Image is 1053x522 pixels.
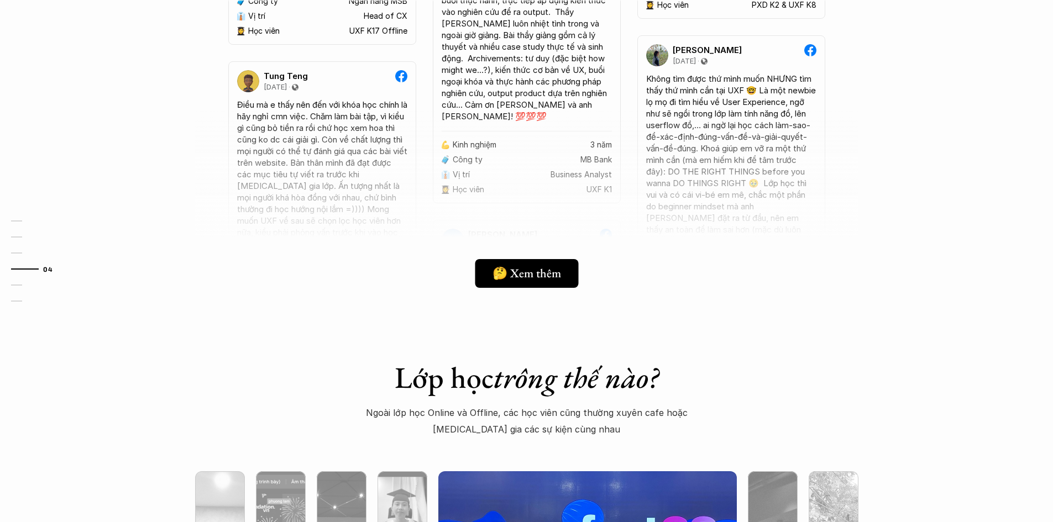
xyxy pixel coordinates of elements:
[494,358,658,397] em: trông thế nào?
[657,1,689,10] p: Học viên
[236,27,245,36] p: 👩‍🎓
[11,262,64,276] a: 04
[364,12,407,21] p: Head of CX
[248,12,265,21] p: Vị trí
[359,404,695,438] p: Ngoài lớp học Online và Offline, các học viên cũng thường xuyên cafe hoặc [MEDICAL_DATA] gia các ...
[248,27,280,36] p: Học viên
[349,27,407,36] p: UXF K17 Offline
[752,1,816,10] p: PXD K2 & UXF K8
[493,266,561,281] h5: 🤔 Xem thêm
[236,12,245,21] p: 👔
[646,73,816,317] div: Không tìm được thứ mình muốn NHƯNG tìm thấy thứ mình cần tại UXF 🤓 Là một newbie lọ mọ đi tìm hiể...
[237,99,407,250] div: Điều mà e thấy nên đến với khóa học chính là hãy nghỉ cmn việc. Chăm làm bài tập, vì kiểu gì cũng...
[264,71,308,81] p: Tung Teng
[475,259,578,288] a: 🤔 Xem thêm
[264,83,287,92] p: [DATE]
[645,1,654,10] p: 👩‍🎓
[228,61,416,331] a: Tung Teng[DATE]Điều mà e thấy nên đến với khóa học chính là hãy nghỉ cmn việc. Chăm làm bài tập, ...
[334,360,720,396] h1: Lớp học
[43,265,53,273] strong: 04
[673,45,742,55] p: [PERSON_NAME]
[637,35,825,398] a: [PERSON_NAME][DATE]Không tìm được thứ mình muốn NHƯNG tìm thấy thứ mình cần tại UXF 🤓 Là một newb...
[673,57,696,66] p: [DATE]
